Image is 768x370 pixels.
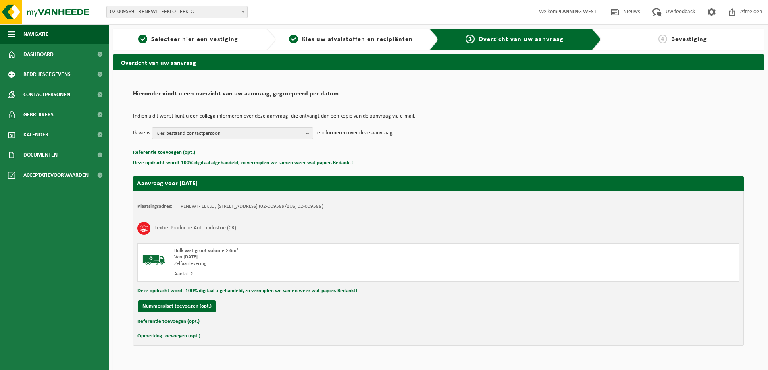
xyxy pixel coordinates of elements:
span: Bedrijfsgegevens [23,64,71,85]
p: Indien u dit wenst kunt u een collega informeren over deze aanvraag, die ontvangt dan een kopie v... [133,114,744,119]
span: 2 [289,35,298,43]
strong: PLANNING WEST [557,9,597,15]
span: 3 [466,35,475,43]
span: Gebruikers [23,105,54,125]
button: Opmerking toevoegen (opt.) [137,331,200,341]
span: Overzicht van uw aanvraag [479,36,564,43]
span: Bevestiging [671,36,707,43]
strong: Aanvraag voor [DATE] [137,180,198,187]
h2: Overzicht van uw aanvraag [113,54,764,70]
button: Kies bestaand contactpersoon [152,127,313,139]
span: Acceptatievoorwaarden [23,165,89,185]
span: Kalender [23,125,48,145]
span: Documenten [23,145,58,165]
button: Nummerplaat toevoegen (opt.) [138,300,216,312]
span: Contactpersonen [23,85,70,105]
button: Referentie toevoegen (opt.) [133,147,195,158]
button: Referentie toevoegen (opt.) [137,316,200,327]
img: BL-SO-LV.png [142,248,166,272]
span: Navigatie [23,24,48,44]
div: Zelfaanlevering [174,260,471,267]
p: Ik wens [133,127,150,139]
span: Kies uw afvalstoffen en recipiënten [302,36,413,43]
iframe: chat widget [4,352,135,370]
h2: Hieronder vindt u een overzicht van uw aanvraag, gegroepeerd per datum. [133,91,744,101]
h3: Textiel Productie Auto-industrie (CR) [154,222,236,235]
span: 02-009589 - RENEWI - EEKLO - EEKLO [107,6,247,18]
span: Selecteer hier een vestiging [151,36,238,43]
p: te informeren over deze aanvraag. [315,127,394,139]
span: 4 [658,35,667,43]
span: 1 [138,35,147,43]
td: RENEWI - EEKLO, [STREET_ADDRESS] (02-009589/BUS, 02-009589) [181,203,323,210]
span: Dashboard [23,44,54,64]
strong: Plaatsingsadres: [137,204,173,209]
span: Bulk vast groot volume > 6m³ [174,248,238,253]
span: Kies bestaand contactpersoon [156,128,302,140]
button: Deze opdracht wordt 100% digitaal afgehandeld, zo vermijden we samen weer wat papier. Bedankt! [137,286,357,296]
strong: Van [DATE] [174,254,198,260]
button: Deze opdracht wordt 100% digitaal afgehandeld, zo vermijden we samen weer wat papier. Bedankt! [133,158,353,168]
a: 1Selecteer hier een vestiging [117,35,260,44]
a: 2Kies uw afvalstoffen en recipiënten [280,35,423,44]
span: 02-009589 - RENEWI - EEKLO - EEKLO [106,6,248,18]
div: Aantal: 2 [174,271,471,277]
